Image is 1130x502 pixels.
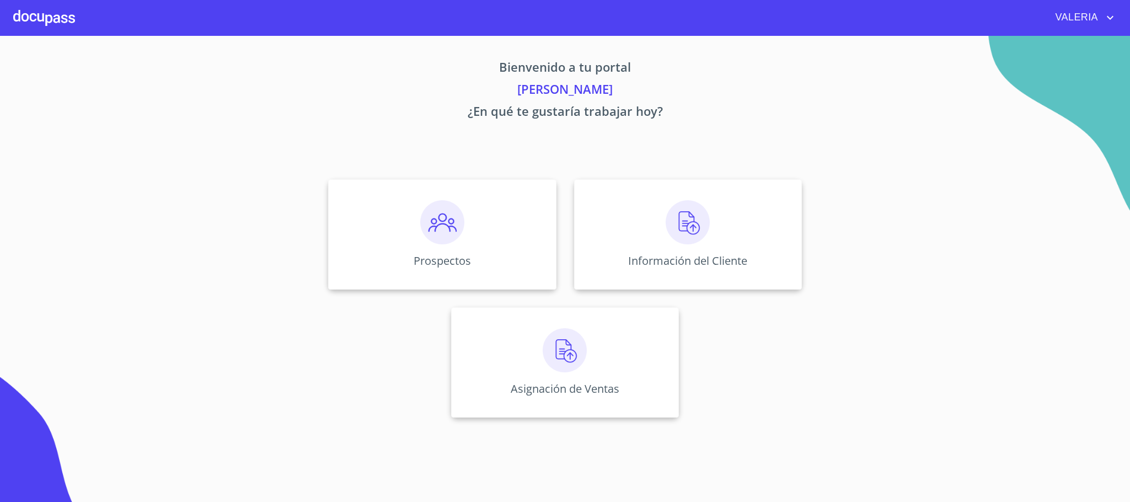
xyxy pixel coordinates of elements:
img: prospectos.png [420,200,464,244]
p: ¿En qué te gustaría trabajar hoy? [226,102,905,124]
button: account of current user [1047,9,1117,26]
p: Bienvenido a tu portal [226,58,905,80]
p: [PERSON_NAME] [226,80,905,102]
img: carga.png [543,328,587,372]
p: Prospectos [414,253,471,268]
p: Información del Cliente [628,253,747,268]
span: VALERIA [1047,9,1104,26]
p: Asignación de Ventas [511,381,619,396]
img: carga.png [666,200,710,244]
